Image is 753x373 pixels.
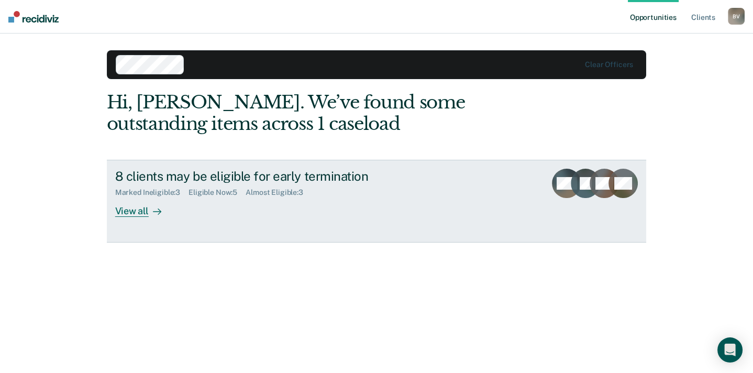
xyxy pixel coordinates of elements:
img: Recidiviz [8,11,59,23]
div: 8 clients may be eligible for early termination [115,169,483,184]
a: 8 clients may be eligible for early terminationMarked Ineligible:3Eligible Now:5Almost Eligible:3... [107,160,647,243]
div: Eligible Now : 5 [189,188,246,197]
div: Hi, [PERSON_NAME]. We’ve found some outstanding items across 1 caseload [107,92,538,135]
div: Almost Eligible : 3 [246,188,312,197]
div: View all [115,197,174,217]
div: B V [728,8,745,25]
div: Marked Ineligible : 3 [115,188,189,197]
button: BV [728,8,745,25]
div: Open Intercom Messenger [717,337,743,363]
div: Clear officers [585,60,633,69]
